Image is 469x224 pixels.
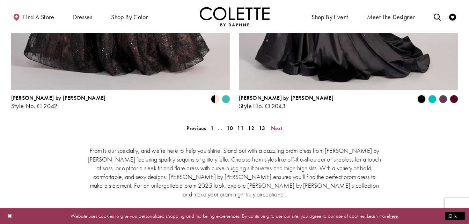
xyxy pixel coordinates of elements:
[111,14,148,21] span: Shop by color
[248,125,255,132] span: 12
[211,95,219,103] i: Black/Nude
[23,14,54,21] span: Find a store
[269,123,285,133] a: Next Page
[259,125,265,132] span: 13
[73,14,92,21] span: Dresses
[271,125,283,132] span: Next
[218,125,222,132] span: ...
[208,123,216,133] a: 1
[239,94,334,102] span: [PERSON_NAME] by [PERSON_NAME]
[428,95,437,103] i: Jade
[211,125,214,132] span: 1
[310,7,350,26] span: Shop By Event
[239,102,286,110] span: Style No. CL2043
[184,123,208,133] a: Prev Page
[389,212,398,219] a: here
[50,211,419,221] p: Website uses cookies to give you personalized shopping and marketing experiences. By continuing t...
[445,211,465,220] button: Submit Dialog
[367,14,415,21] span: Meet the designer
[86,146,383,199] p: Prom is our specialty, and we’re here to help you shine. Stand out with a dazzling prom dress fro...
[109,7,149,26] span: Shop by color
[312,14,348,21] span: Shop By Event
[4,210,16,222] button: Close Dialog
[257,123,268,133] a: 13
[365,7,417,26] a: Meet the designer
[222,95,230,103] i: Turquoise
[216,123,225,133] a: ...
[439,95,447,103] i: Plum
[186,125,206,132] span: Previous
[447,7,458,26] a: Check Wishlist
[11,102,58,110] span: Style No. CL2042
[417,95,426,103] i: Black
[237,125,244,132] span: 11
[227,125,233,132] span: 10
[432,7,442,26] a: Toggle search
[225,123,235,133] a: 10
[200,7,270,26] a: Visit Home Page
[71,7,94,26] span: Dresses
[11,7,56,26] a: Find a store
[11,94,106,102] span: [PERSON_NAME] by [PERSON_NAME]
[235,123,246,133] span: Current page
[11,95,106,110] div: Colette by Daphne Style No. CL2042
[246,123,257,133] a: 12
[450,95,458,103] i: Burgundy
[200,7,270,26] img: Colette by Daphne
[239,95,334,110] div: Colette by Daphne Style No. CL2043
